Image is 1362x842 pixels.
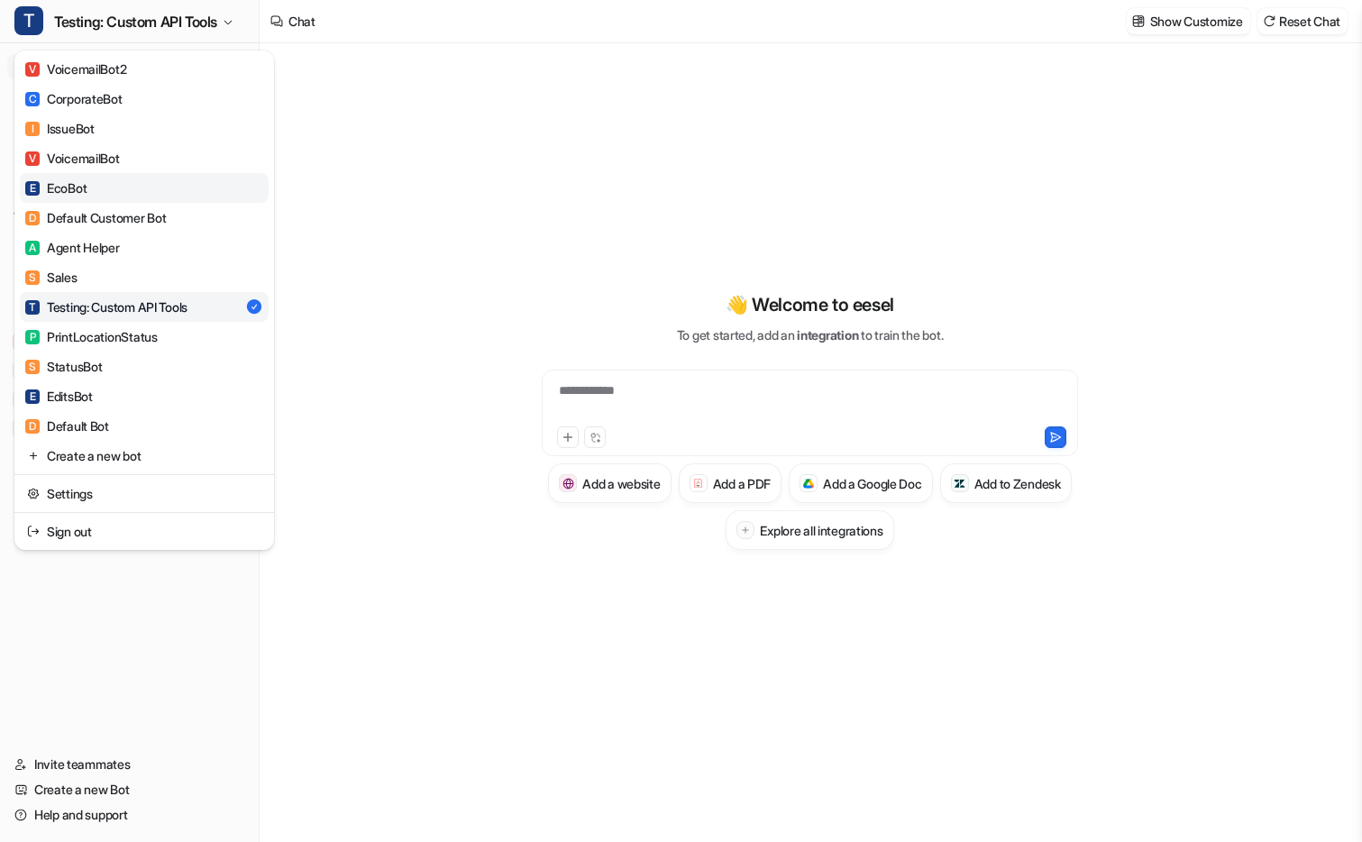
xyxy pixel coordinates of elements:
span: C [25,92,40,106]
div: Testing: Custom API Tools [25,297,187,316]
span: P [25,330,40,344]
div: PrintLocationStatus [25,327,158,346]
div: VoicemailBot2 [25,59,126,78]
span: T [25,300,40,315]
span: E [25,181,40,196]
span: D [25,419,40,434]
span: S [25,360,40,374]
div: Sales [25,268,78,287]
div: CorporateBot [25,89,123,108]
span: S [25,270,40,285]
span: A [25,241,40,255]
div: EditsBot [25,387,93,406]
span: T [14,6,43,35]
div: TTesting: Custom API Tools [14,50,274,550]
span: D [25,211,40,225]
div: IssueBot [25,119,95,138]
span: V [25,151,40,166]
img: reset [27,446,40,465]
a: Sign out [20,517,269,546]
span: I [25,122,40,136]
span: E [25,389,40,404]
div: Agent Helper [25,238,120,257]
div: EcoBot [25,178,87,197]
div: Default Customer Bot [25,208,166,227]
img: reset [27,484,40,503]
span: V [25,62,40,77]
a: Create a new bot [20,441,269,471]
span: Testing: Custom API Tools [54,9,217,34]
div: VoicemailBot [25,149,120,168]
a: Settings [20,479,269,508]
div: StatusBot [25,357,102,376]
img: reset [27,522,40,541]
div: Default Bot [25,416,109,435]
